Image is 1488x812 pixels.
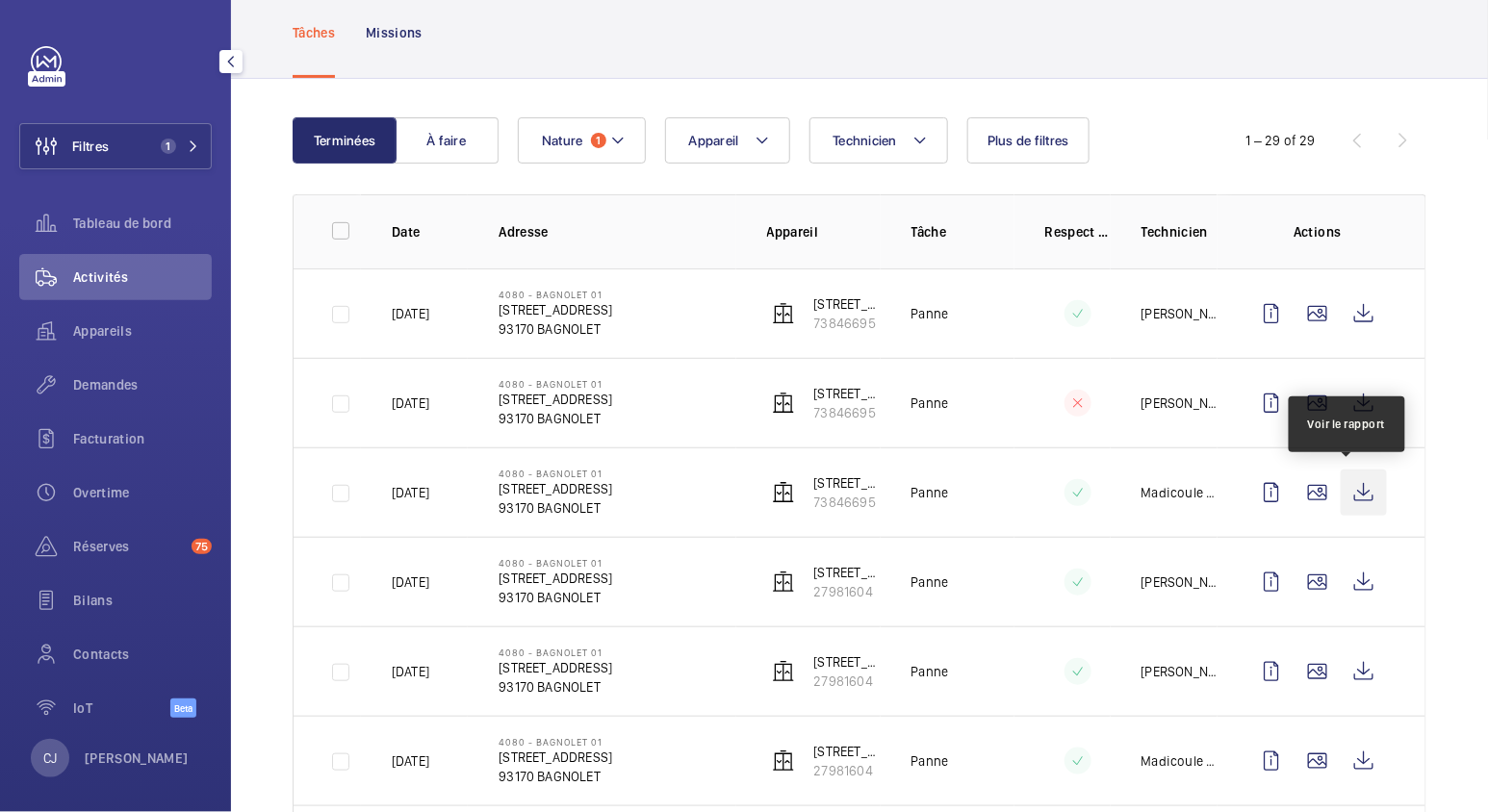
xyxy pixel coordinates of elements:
[1045,222,1111,241] p: Respect délai
[499,409,612,428] p: 93170 BAGNOLET
[772,749,795,773] img: elevator.svg
[43,749,57,768] p: CJ
[73,483,212,502] span: Overtime
[772,302,795,325] img: elevator.svg
[814,582,881,601] p: 27981604
[499,222,735,241] p: Adresse
[499,498,612,518] p: 93170 BAGNOLET
[911,222,1014,241] p: Tâche
[814,761,881,780] p: 27981604
[1142,222,1218,241] p: Technicien
[73,214,212,233] span: Tableau de bord
[665,117,790,164] button: Appareil
[72,137,109,156] span: Filtres
[392,572,429,592] p: [DATE]
[19,123,212,169] button: Filtres1
[161,139,176,154] span: 1
[1142,393,1218,413] p: [PERSON_NAME]
[499,390,612,409] p: [STREET_ADDRESS]
[814,652,881,672] p: [STREET_ADDRESS]
[814,742,881,761] p: [STREET_ADDRESS]
[911,393,949,413] p: Panne
[911,304,949,323] p: Panne
[967,117,1090,164] button: Plus de filtres
[1246,131,1316,150] div: 1 – 29 of 29
[499,588,612,607] p: 93170 BAGNOLET
[73,645,212,664] span: Contacts
[1308,416,1386,433] div: Voir le rapport
[85,749,189,768] p: [PERSON_NAME]
[73,429,212,448] span: Facturation
[499,767,612,786] p: 93170 BAGNOLET
[73,375,212,394] span: Demandes
[772,571,795,594] img: elevator.svg
[170,698,196,718] span: Beta
[73,537,184,556] span: Réserves
[988,133,1069,148] span: Plus de filtres
[392,304,429,323] p: [DATE]
[499,677,612,697] p: 93170 BAGNOLET
[542,133,583,148] span: Nature
[772,660,795,683] img: elevator.svg
[1248,222,1387,241] p: Actions
[499,647,612,658] p: 4080 - BAGNOLET 01
[809,117,949,164] button: Technicien
[366,23,423,42] p: Missions
[499,479,612,498] p: [STREET_ADDRESS]
[1142,304,1218,323] p: [PERSON_NAME]
[591,133,606,148] span: 1
[73,267,212,287] span: Activités
[814,294,881,314] p: [STREET_ADDRESS]
[192,539,212,554] span: 75
[772,481,795,504] img: elevator.svg
[814,384,881,403] p: [STREET_ADDRESS]
[814,672,881,691] p: 27981604
[293,117,397,164] button: Terminées
[814,403,881,422] p: 73846695
[911,662,949,681] p: Panne
[499,289,612,300] p: 4080 - BAGNOLET 01
[392,222,468,241] p: Date
[392,662,429,681] p: [DATE]
[911,572,949,592] p: Panne
[1142,572,1218,592] p: [PERSON_NAME]
[392,393,429,413] p: [DATE]
[518,117,646,164] button: Nature1
[499,557,612,569] p: 4080 - BAGNOLET 01
[814,314,881,333] p: 73846695
[73,321,212,341] span: Appareils
[814,493,881,512] p: 73846695
[1142,662,1218,681] p: [PERSON_NAME]
[689,133,739,148] span: Appareil
[772,392,795,415] img: elevator.svg
[392,751,429,771] p: [DATE]
[73,591,212,610] span: Bilans
[1142,751,1218,771] p: Madicoule Sissoko
[814,563,881,582] p: [STREET_ADDRESS]
[911,751,949,771] p: Panne
[499,378,612,390] p: 4080 - BAGNOLET 01
[395,117,499,164] button: À faire
[293,23,335,42] p: Tâches
[499,300,612,319] p: [STREET_ADDRESS]
[499,748,612,767] p: [STREET_ADDRESS]
[1142,483,1218,502] p: Madicoule Sissoko
[499,319,612,339] p: 93170 BAGNOLET
[767,222,881,241] p: Appareil
[911,483,949,502] p: Panne
[73,698,170,718] span: IoT
[499,658,612,677] p: [STREET_ADDRESS]
[814,473,881,493] p: [STREET_ADDRESS]
[392,483,429,502] p: [DATE]
[499,736,612,748] p: 4080 - BAGNOLET 01
[499,569,612,588] p: [STREET_ADDRESS]
[834,133,898,148] span: Technicien
[499,468,612,479] p: 4080 - BAGNOLET 01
